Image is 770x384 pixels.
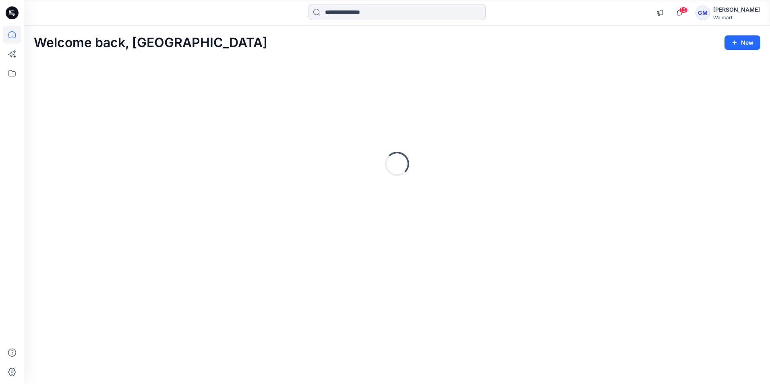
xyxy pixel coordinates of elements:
[713,14,760,21] div: Walmart
[724,35,760,50] button: New
[679,7,688,13] span: 13
[34,35,267,50] h2: Welcome back, [GEOGRAPHIC_DATA]
[695,6,710,20] div: GM
[713,5,760,14] div: [PERSON_NAME]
